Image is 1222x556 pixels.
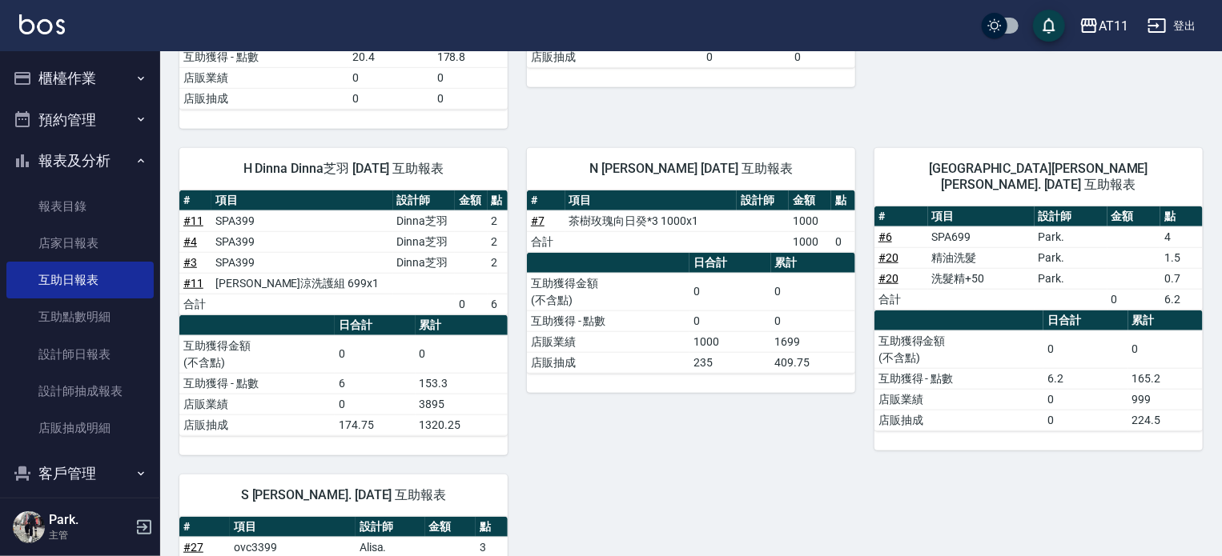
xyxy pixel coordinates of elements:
td: 茶樹玫瑰向日癸*3 1000x1 [565,210,738,231]
th: 項目 [565,190,738,211]
td: 165.2 [1128,368,1203,389]
span: H Dinna Dinna芝羽 [DATE] 互助報表 [199,161,488,177]
a: #11 [183,277,203,290]
td: 0 [1128,330,1203,368]
th: 點 [476,517,508,538]
td: 178.8 [433,46,508,67]
td: 0 [791,46,855,67]
td: 0 [1043,410,1128,430]
h5: Park. [49,512,131,528]
a: 店家日報表 [6,225,154,262]
th: 項目 [230,517,355,538]
a: 互助點數明細 [6,298,154,335]
td: 1000 [789,210,830,231]
td: 20.4 [348,46,433,67]
span: N [PERSON_NAME] [DATE] 互助報表 [546,161,836,177]
a: #27 [183,541,203,554]
a: #3 [183,256,197,269]
td: 精油洗髮 [928,247,1035,268]
th: 累計 [1128,310,1203,331]
td: 洗髮精+50 [928,268,1035,289]
td: 互助獲得 - 點數 [179,46,348,67]
td: 2 [488,210,508,231]
table: a dense table [874,206,1203,310]
td: 1000 [789,231,830,252]
td: 店販抽成 [874,410,1043,430]
button: 報表及分析 [6,140,154,182]
th: # [527,190,565,211]
th: # [179,517,230,538]
td: Dinna芝羽 [393,210,456,231]
th: 日合計 [689,253,771,274]
td: 6.2 [1160,289,1203,310]
td: 2 [488,231,508,252]
a: 店販抽成明細 [6,410,154,446]
td: 0 [335,394,416,414]
div: AT11 [1099,16,1128,36]
table: a dense table [179,190,508,315]
th: # [874,206,928,227]
td: 店販抽成 [527,352,689,373]
td: 合計 [527,231,565,252]
td: Dinna芝羽 [393,231,456,252]
button: 登出 [1141,11,1203,41]
td: [PERSON_NAME]涼洗護組 699x1 [211,273,392,294]
th: 金額 [455,190,487,211]
button: 客戶管理 [6,453,154,494]
td: 4 [1160,226,1203,247]
td: 合計 [179,294,211,314]
td: 3895 [416,394,508,414]
th: 設計師 [393,190,456,211]
a: 互助日報表 [6,262,154,298]
td: 6 [335,373,416,394]
td: 224.5 [1128,410,1203,430]
td: 互助獲得 - 點數 [874,368,1043,389]
td: 0 [771,273,855,310]
td: 0 [416,335,508,373]
td: 店販業績 [179,67,348,88]
td: Park. [1035,226,1107,247]
td: 互助獲得金額 (不含點) [874,330,1043,368]
td: 互助獲得 - 點數 [527,310,689,331]
img: Logo [19,14,65,34]
a: #11 [183,214,203,227]
td: SPA699 [928,226,1035,247]
th: 設計師 [737,190,789,211]
a: 報表目錄 [6,188,154,225]
table: a dense table [179,315,508,436]
th: 累計 [416,315,508,336]
td: Park. [1035,268,1107,289]
td: 店販業績 [874,389,1043,410]
td: 0 [1107,289,1161,310]
a: #6 [878,230,892,243]
button: save [1033,10,1065,42]
p: 主管 [49,528,131,542]
td: 互助獲得金額 (不含點) [527,273,689,310]
td: SPA399 [211,210,392,231]
button: 員工及薪資 [6,494,154,536]
a: #7 [531,214,545,227]
td: 互助獲得 - 點數 [179,373,335,394]
td: 153.3 [416,373,508,394]
td: 6 [488,294,508,314]
td: 409.75 [771,352,855,373]
td: 0 [348,67,433,88]
td: SPA399 [211,252,392,273]
th: 金額 [789,190,830,211]
th: 設計師 [356,517,425,538]
td: 0 [771,310,855,331]
td: 174.75 [335,414,416,435]
td: 0 [433,88,508,109]
td: 0 [1043,389,1128,410]
td: 0 [689,273,771,310]
td: 0 [455,294,487,314]
td: 店販業績 [179,394,335,414]
td: 0 [689,310,771,331]
td: Dinna芝羽 [393,252,456,273]
table: a dense table [527,253,855,374]
td: 1320.25 [416,414,508,435]
td: 2 [488,252,508,273]
table: a dense table [527,190,855,253]
td: 店販業績 [527,331,689,352]
td: 1000 [689,331,771,352]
